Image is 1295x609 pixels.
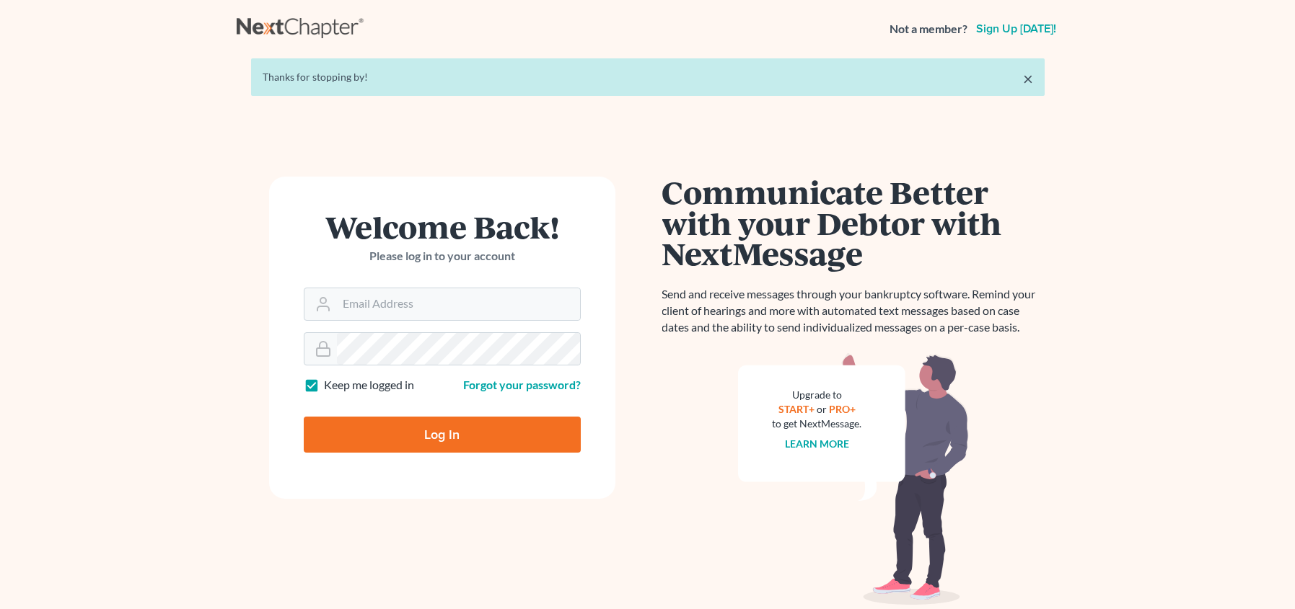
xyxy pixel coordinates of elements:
[817,403,827,415] span: or
[778,403,815,415] a: START+
[829,403,856,415] a: PRO+
[337,288,580,320] input: Email Address
[662,177,1045,269] h1: Communicate Better with your Debtor with NextMessage
[324,377,414,394] label: Keep me logged in
[304,248,581,265] p: Please log in to your account
[463,378,581,391] a: Forgot your password?
[773,388,862,402] div: Upgrade to
[304,211,581,242] h1: Welcome Back!
[785,437,849,450] a: Learn more
[773,417,862,431] div: to get NextMessage.
[263,70,1033,84] div: Thanks for stopping by!
[304,417,581,453] input: Log In
[890,21,967,37] strong: Not a member?
[973,23,1059,35] a: Sign up [DATE]!
[1023,70,1033,87] a: ×
[662,286,1045,336] p: Send and receive messages through your bankruptcy software. Remind your client of hearings and mo...
[738,353,969,605] img: nextmessage_bg-59042aed3d76b12b5cd301f8e5b87938c9018125f34e5fa2b7a6b67550977c72.svg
